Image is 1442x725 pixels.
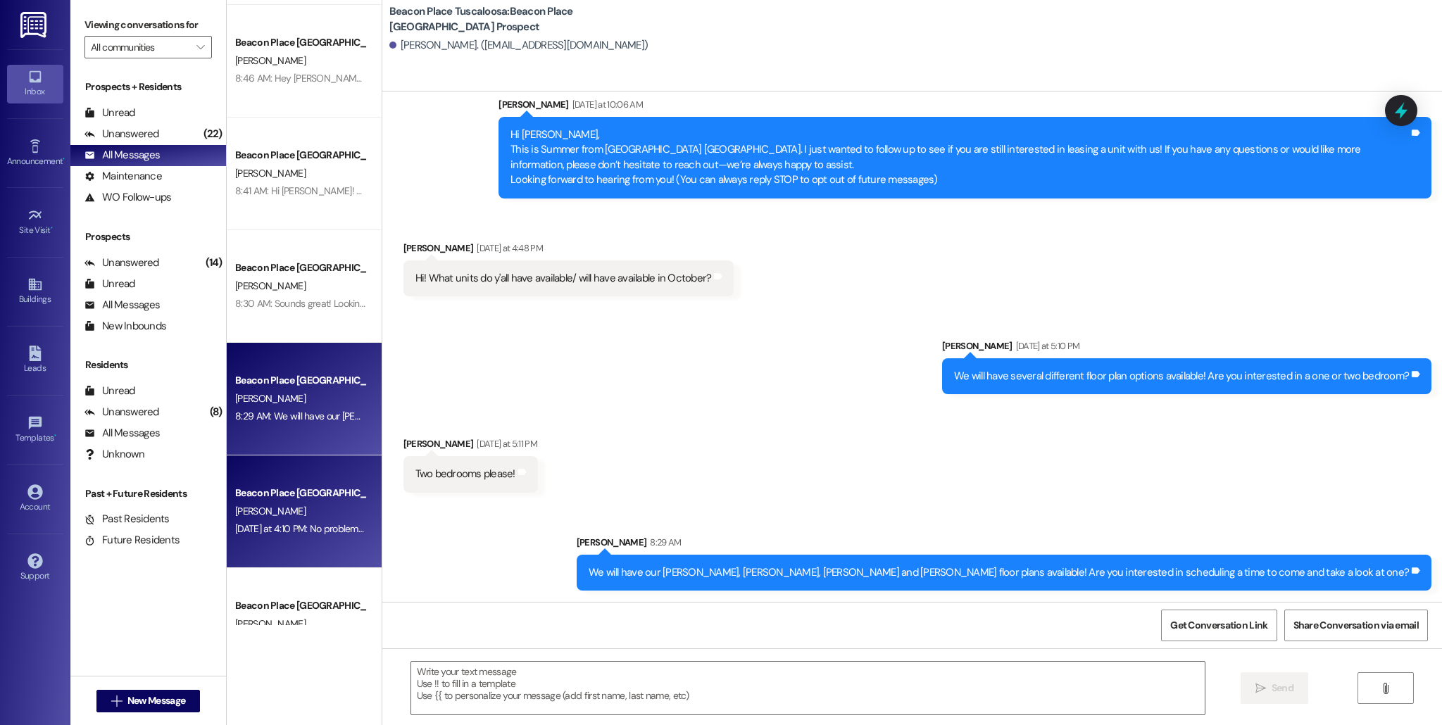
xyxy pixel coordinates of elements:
span: • [54,431,56,441]
div: Unanswered [84,127,159,141]
div: [PERSON_NAME] [942,339,1431,358]
div: WO Follow-ups [84,190,171,205]
div: 8:29 AM [646,535,681,550]
div: We will have our [PERSON_NAME], [PERSON_NAME], [PERSON_NAME] and [PERSON_NAME] floor plans availa... [589,565,1409,580]
i:  [1255,683,1266,694]
div: Unanswered [84,405,159,420]
div: Hi! What units do y'all have available/ will have available in October? [415,271,712,286]
div: Unread [84,384,135,398]
div: All Messages [84,298,160,313]
div: Prospects + Residents [70,80,226,94]
label: Viewing conversations for [84,14,212,36]
div: 8:30 AM: Sounds great! Looking forward to speaking to you! [235,297,479,310]
span: [PERSON_NAME] [235,167,306,179]
span: • [63,154,65,164]
div: [DATE] at 5:11 PM [473,436,537,451]
button: Share Conversation via email [1284,610,1428,641]
a: Buildings [7,272,63,310]
div: [PERSON_NAME] [403,436,538,456]
i:  [1380,683,1391,694]
div: [PERSON_NAME] [499,97,1431,117]
i:  [196,42,204,53]
div: Unknown [84,447,144,462]
div: [DATE] at 4:10 PM: No problem, please let us know if we can help in any way! [235,522,546,535]
div: (8) [206,401,226,423]
div: 8:41 AM: Hi [PERSON_NAME]! This is [PERSON_NAME] from [GEOGRAPHIC_DATA]. I saw that you have an i... [235,184,1346,197]
span: [PERSON_NAME] [235,505,306,517]
div: Beacon Place [GEOGRAPHIC_DATA] Prospect [235,260,365,275]
div: [PERSON_NAME] [577,535,1431,555]
button: Get Conversation Link [1161,610,1277,641]
div: Maintenance [84,169,162,184]
i:  [111,695,122,707]
div: Two bedrooms please! [415,467,515,481]
div: Prospects [70,229,226,244]
input: All communities [91,36,189,58]
div: [PERSON_NAME]. ([EMAIL_ADDRESS][DOMAIN_NAME]) [389,38,648,53]
a: Site Visit • [7,203,63,241]
div: [DATE] at 4:48 PM [473,241,543,256]
span: • [51,223,53,233]
a: Support [7,549,63,587]
a: Inbox [7,65,63,103]
div: [DATE] at 10:06 AM [569,97,643,112]
b: Beacon Place Tuscaloosa: Beacon Place [GEOGRAPHIC_DATA] Prospect [389,4,671,34]
a: Templates • [7,411,63,449]
span: [PERSON_NAME] [235,617,306,630]
button: New Message [96,690,201,712]
div: Unanswered [84,256,159,270]
div: Unread [84,106,135,120]
span: [PERSON_NAME] [235,392,306,405]
span: Share Conversation via email [1293,618,1419,633]
div: 8:29 AM: We will have our [PERSON_NAME], [PERSON_NAME] and [PERSON_NAME] floor plans available! A... [235,410,956,422]
span: Get Conversation Link [1170,618,1267,633]
div: [DATE] at 5:10 PM [1012,339,1080,353]
div: Beacon Place [GEOGRAPHIC_DATA] Prospect [235,486,365,500]
div: Hi [PERSON_NAME], This is Summer from [GEOGRAPHIC_DATA] [GEOGRAPHIC_DATA]. I just wanted to follo... [510,127,1409,188]
a: Account [7,480,63,518]
div: Past + Future Residents [70,486,226,501]
div: Beacon Place [GEOGRAPHIC_DATA] Prospect [235,148,365,163]
span: New Message [127,693,185,708]
div: All Messages [84,148,160,163]
span: Send [1272,681,1293,695]
div: Beacon Place [GEOGRAPHIC_DATA] Prospect [235,35,365,50]
div: Beacon Place [GEOGRAPHIC_DATA] Prospect [235,373,365,388]
div: [PERSON_NAME] [403,241,734,260]
div: Beacon Place [GEOGRAPHIC_DATA] Prospect [235,598,365,613]
div: (14) [202,252,226,274]
div: Past Residents [84,512,170,527]
div: Unread [84,277,135,291]
div: We will have several different floor plan options available! Are you interested in a one or two b... [954,369,1409,384]
div: Future Residents [84,533,180,548]
img: ResiDesk Logo [20,12,49,38]
div: New Inbounds [84,319,166,334]
div: All Messages [84,426,160,441]
div: Residents [70,358,226,372]
span: [PERSON_NAME] [235,279,306,292]
div: (22) [200,123,226,145]
a: Leads [7,341,63,379]
span: [PERSON_NAME] [235,54,306,67]
button: Send [1241,672,1309,704]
